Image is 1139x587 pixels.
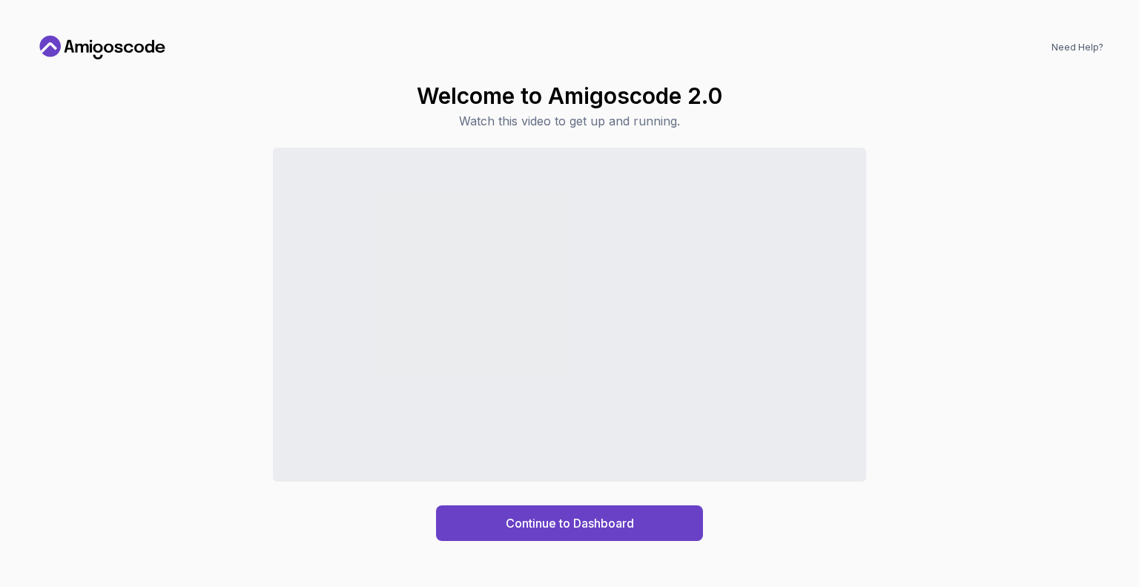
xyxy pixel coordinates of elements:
a: Need Help? [1051,42,1103,53]
p: Watch this video to get up and running. [417,112,722,130]
h1: Welcome to Amigoscode 2.0 [417,82,722,109]
a: Home link [36,36,169,59]
button: Continue to Dashboard [436,505,703,541]
div: Continue to Dashboard [506,514,634,532]
iframe: Sales Video [273,148,866,482]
